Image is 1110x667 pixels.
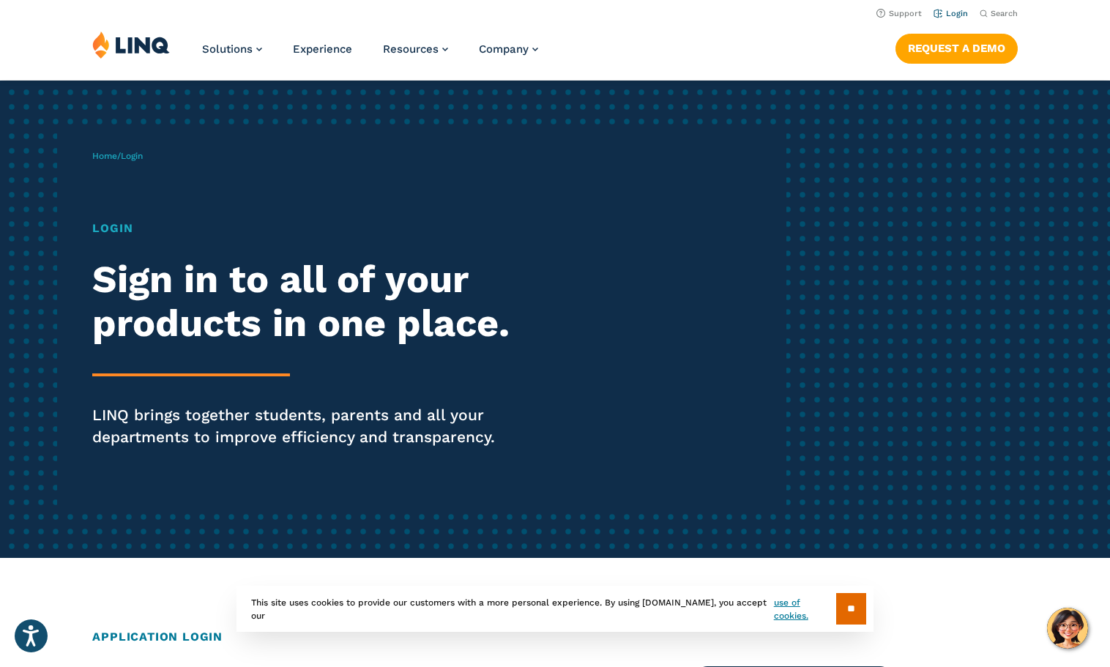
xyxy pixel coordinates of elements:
[92,258,520,346] h2: Sign in to all of your products in one place.
[774,596,836,622] a: use of cookies.
[202,42,253,56] span: Solutions
[202,42,262,56] a: Solutions
[383,42,448,56] a: Resources
[202,31,538,79] nav: Primary Navigation
[980,8,1018,19] button: Open Search Bar
[991,9,1018,18] span: Search
[236,586,874,632] div: This site uses cookies to provide our customers with a more personal experience. By using [DOMAIN...
[121,151,143,161] span: Login
[92,151,117,161] a: Home
[895,31,1018,63] nav: Button Navigation
[92,404,520,448] p: LINQ brings together students, parents and all your departments to improve efficiency and transpa...
[92,220,520,237] h1: Login
[876,9,922,18] a: Support
[92,151,143,161] span: /
[479,42,538,56] a: Company
[293,42,352,56] a: Experience
[479,42,529,56] span: Company
[934,9,968,18] a: Login
[895,34,1018,63] a: Request a Demo
[383,42,439,56] span: Resources
[92,31,170,59] img: LINQ | K‑12 Software
[1047,608,1088,649] button: Hello, have a question? Let’s chat.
